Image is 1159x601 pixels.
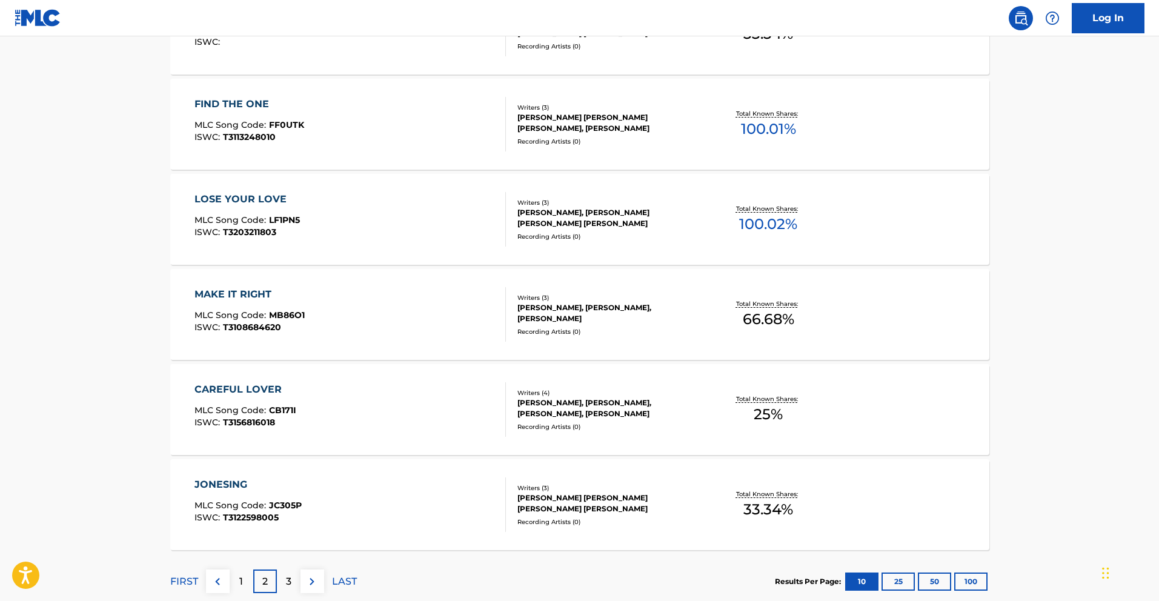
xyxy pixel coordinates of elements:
a: Public Search [1009,6,1033,30]
span: T3156816018 [223,417,275,428]
span: MLC Song Code : [194,310,269,320]
span: MLC Song Code : [194,405,269,416]
button: 50 [918,573,951,591]
a: Log In [1072,3,1144,33]
span: MB86O1 [269,310,305,320]
p: Total Known Shares: [736,109,801,118]
p: Total Known Shares: [736,394,801,403]
button: 10 [845,573,878,591]
div: JONESING [194,477,302,492]
p: 3 [286,574,291,589]
div: [PERSON_NAME], [PERSON_NAME], [PERSON_NAME] [517,302,700,324]
div: Recording Artists ( 0 ) [517,327,700,336]
img: left [210,574,225,589]
span: MLC Song Code : [194,119,269,130]
span: T3203211803 [223,227,276,237]
a: JONESINGMLC Song Code:JC305PISWC:T3122598005Writers (3)[PERSON_NAME] [PERSON_NAME] [PERSON_NAME] ... [170,459,989,550]
span: 33.34 % [743,499,793,520]
p: FIRST [170,574,198,589]
div: Recording Artists ( 0 ) [517,422,700,431]
div: [PERSON_NAME], [PERSON_NAME] [PERSON_NAME] [PERSON_NAME] [517,207,700,229]
span: ISWC : [194,322,223,333]
div: Writers ( 3 ) [517,483,700,493]
span: 100.01 % [741,118,796,140]
span: T3108684620 [223,322,281,333]
span: 66.68 % [743,308,794,330]
div: Recording Artists ( 0 ) [517,517,700,526]
p: Total Known Shares: [736,204,801,213]
div: FIND THE ONE [194,97,304,111]
a: FIND THE ONEMLC Song Code:FF0UTKISWC:T3113248010Writers (3)[PERSON_NAME] [PERSON_NAME] [PERSON_NA... [170,79,989,170]
img: right [305,574,319,589]
div: MAKE IT RIGHT [194,287,305,302]
p: Total Known Shares: [736,490,801,499]
div: Writers ( 3 ) [517,103,700,112]
div: Recording Artists ( 0 ) [517,42,700,51]
span: T3113248010 [223,131,276,142]
div: Writers ( 4 ) [517,388,700,397]
span: ISWC : [194,512,223,523]
div: Writers ( 3 ) [517,293,700,302]
span: ISWC : [194,131,223,142]
iframe: Chat Widget [1098,543,1159,601]
span: ISWC : [194,227,223,237]
span: MLC Song Code : [194,214,269,225]
div: [PERSON_NAME] [PERSON_NAME] [PERSON_NAME] [PERSON_NAME] [517,493,700,514]
span: JC305P [269,500,302,511]
img: search [1014,11,1028,25]
div: CAREFUL LOVER [194,382,296,397]
span: 25 % [754,403,783,425]
span: LF1PN5 [269,214,300,225]
span: ISWC : [194,417,223,428]
div: [PERSON_NAME] [PERSON_NAME] [PERSON_NAME], [PERSON_NAME] [517,112,700,134]
button: 100 [954,573,988,591]
a: MAKE IT RIGHTMLC Song Code:MB86O1ISWC:T3108684620Writers (3)[PERSON_NAME], [PERSON_NAME], [PERSON... [170,269,989,360]
div: [PERSON_NAME], [PERSON_NAME], [PERSON_NAME], [PERSON_NAME] [517,397,700,419]
a: CAREFUL LOVERMLC Song Code:CB171IISWC:T3156816018Writers (4)[PERSON_NAME], [PERSON_NAME], [PERSON... [170,364,989,455]
div: Writers ( 3 ) [517,198,700,207]
p: 2 [262,574,268,589]
span: T3122598005 [223,512,279,523]
div: Help [1040,6,1064,30]
span: 100.02 % [739,213,797,235]
div: Recording Artists ( 0 ) [517,137,700,146]
button: 25 [882,573,915,591]
span: CB171I [269,405,296,416]
p: Total Known Shares: [736,299,801,308]
p: LAST [332,574,357,589]
span: FF0UTK [269,119,304,130]
a: LOSE YOUR LOVEMLC Song Code:LF1PN5ISWC:T3203211803Writers (3)[PERSON_NAME], [PERSON_NAME] [PERSON... [170,174,989,265]
img: MLC Logo [15,9,61,27]
p: 1 [239,574,243,589]
div: LOSE YOUR LOVE [194,192,300,207]
div: Recording Artists ( 0 ) [517,232,700,241]
div: Chat-Widget [1098,543,1159,601]
img: help [1045,11,1060,25]
p: Results Per Page: [775,576,844,587]
span: ISWC : [194,36,223,47]
div: Ziehen [1102,555,1109,591]
span: MLC Song Code : [194,500,269,511]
